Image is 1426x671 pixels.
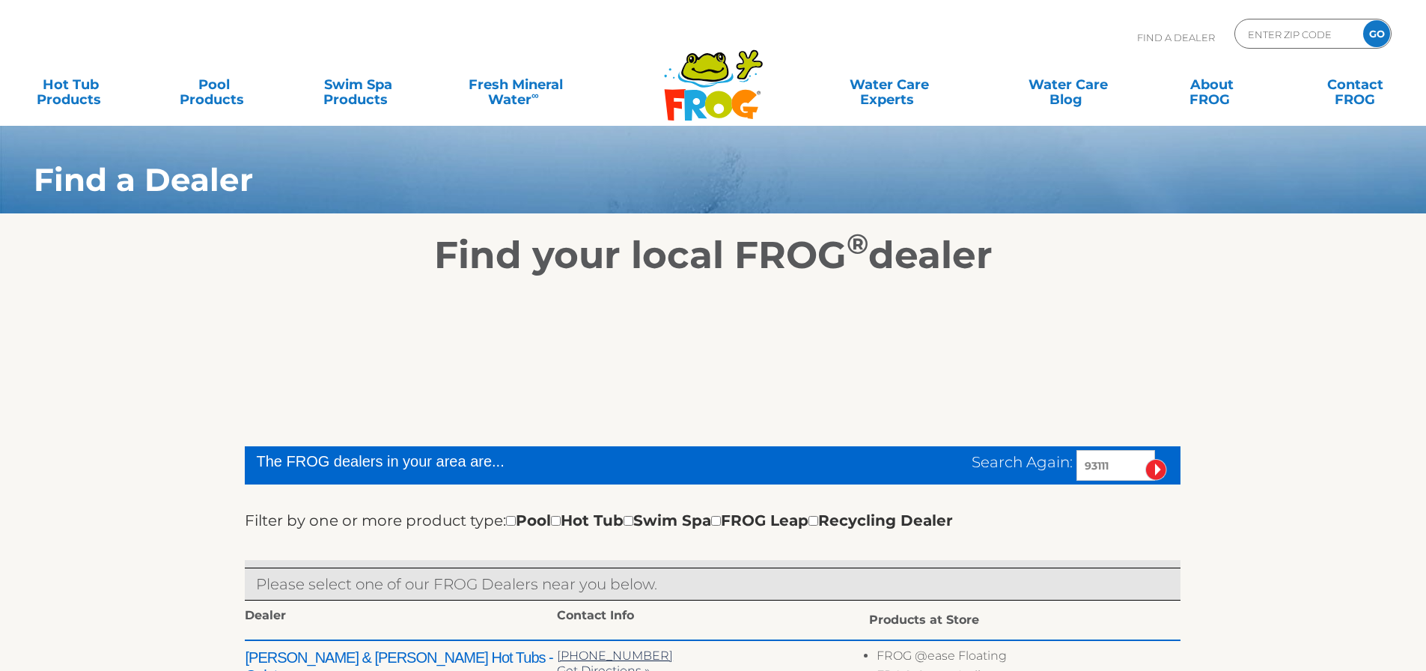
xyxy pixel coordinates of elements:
a: Fresh MineralWater∞ [445,70,585,100]
a: AboutFROG [1156,70,1267,100]
div: The FROG dealers in your area are... [256,450,718,473]
span: Search Again: [972,453,1073,471]
a: Hot TubProducts [15,70,127,100]
label: Filter by one or more product type: [245,508,506,532]
a: Swim SpaProducts [302,70,414,100]
h2: Find your local FROG dealer [11,233,1415,278]
sup: ∞ [531,89,539,101]
sup: ® [847,227,868,261]
a: Water CareBlog [1012,70,1124,100]
input: GO [1363,20,1390,47]
a: ContactFROG [1299,70,1411,100]
a: [PHONE_NUMBER] [557,649,673,663]
a: Water CareExperts [799,70,980,100]
div: Pool Hot Tub Swim Spa FROG Leap Recycling Dealer [506,508,953,532]
p: Please select one of our FROG Dealers near you below. [256,572,1169,596]
li: FROG @ease Floating [877,649,1181,668]
input: Submit [1145,459,1167,481]
a: PoolProducts [159,70,270,100]
div: Contact Info [557,608,869,628]
div: Dealer [245,608,557,628]
h1: Find a Dealer [34,162,1275,198]
p: Find A Dealer [1137,19,1215,56]
div: Products at Store [869,608,1181,632]
img: Frog Products Logo [656,30,771,121]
